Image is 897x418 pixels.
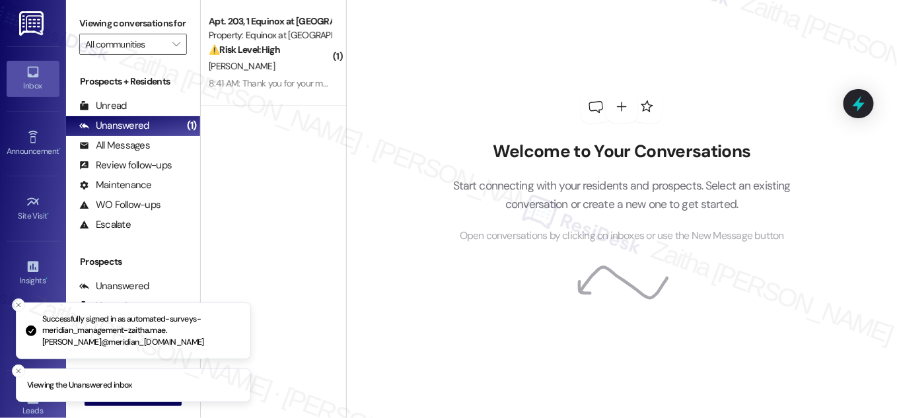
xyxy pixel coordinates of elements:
div: Unanswered [79,119,149,133]
button: Close toast [12,365,25,378]
div: WO Follow-ups [79,198,161,212]
input: All communities [85,34,166,55]
span: • [48,209,50,219]
img: ResiDesk Logo [19,11,46,36]
div: Prospects + Residents [66,75,200,88]
p: Start connecting with your residents and prospects. Select an existing conversation or create a n... [433,176,810,214]
div: Unread [79,99,127,113]
h2: Welcome to Your Conversations [433,141,810,162]
div: Apt. 203, 1 Equinox at [GEOGRAPHIC_DATA] [209,15,331,28]
div: Maintenance [79,178,152,192]
p: Successfully signed in as automated-surveys-meridian_management-zaitha.mae.[PERSON_NAME]@meridian... [42,314,240,349]
p: Viewing the Unanswered inbox [27,380,132,392]
span: • [46,274,48,283]
div: All Messages [79,139,150,153]
div: Review follow-ups [79,158,172,172]
span: [PERSON_NAME] [209,60,275,72]
div: Escalate [79,218,131,232]
strong: ⚠️ Risk Level: High [209,44,280,55]
a: Inbox [7,61,59,96]
span: Open conversations by clicking on inboxes or use the New Message button [460,228,784,244]
span: • [59,145,61,154]
div: Property: Equinox at [GEOGRAPHIC_DATA] [209,28,331,42]
button: Close toast [12,298,25,312]
a: Insights • [7,256,59,291]
a: Buildings [7,320,59,356]
label: Viewing conversations for [79,13,187,34]
div: Prospects [66,255,200,269]
i:  [172,39,180,50]
div: Unanswered [79,279,149,293]
div: (1) [184,116,200,136]
a: Site Visit • [7,191,59,226]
